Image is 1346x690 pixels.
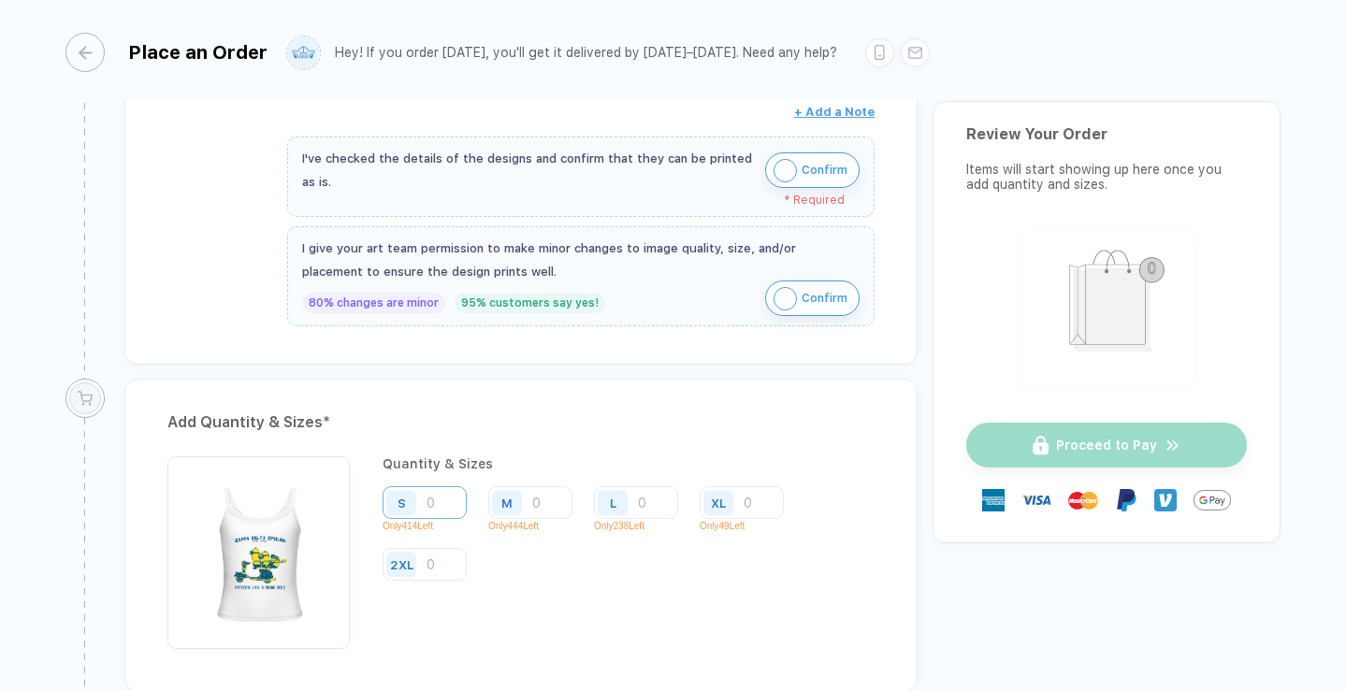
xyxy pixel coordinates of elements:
[488,521,586,531] p: Only 444 Left
[501,496,513,510] div: M
[1154,489,1177,511] img: Venmo
[302,237,860,283] div: I give your art team permission to make minor changes to image quality, size, and/or placement to...
[398,496,406,510] div: S
[765,152,860,188] button: iconConfirm
[383,521,481,531] p: Only 414 Left
[966,162,1247,192] div: Items will start showing up here once you add quantity and sizes.
[302,194,845,207] div: * Required
[711,496,726,510] div: XL
[1030,237,1184,373] img: shopping_bag.png
[794,97,875,127] button: + Add a Note
[167,408,875,438] div: Add Quantity & Sizes
[390,557,413,571] div: 2XL
[335,45,837,61] div: Hey! If you order [DATE], you'll get it delivered by [DATE]–[DATE]. Need any help?
[594,521,692,531] p: Only 238 Left
[383,456,875,471] div: Quantity & Sizes
[774,159,797,182] img: icon
[302,293,445,313] div: 80% changes are minor
[802,283,847,313] span: Confirm
[302,147,756,194] div: I've checked the details of the designs and confirm that they can be printed as is.
[765,280,860,316] button: iconConfirm
[455,293,605,313] div: 95% customers say yes!
[610,496,616,510] div: L
[700,521,798,531] p: Only 49 Left
[982,489,1005,511] img: express
[794,105,875,119] span: + Add a Note
[1194,482,1231,519] img: GPay
[177,466,340,629] img: 9cea4aa5-7311-40e6-b8a5-669426731f73_nt_front_1758045483779.jpg
[774,287,797,310] img: icon
[1021,485,1051,515] img: visa
[128,41,268,64] div: Place an Order
[287,36,320,69] img: user profile
[802,155,847,185] span: Confirm
[966,125,1247,143] div: Review Your Order
[1068,485,1098,515] img: master-card
[1115,489,1137,511] img: Paypal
